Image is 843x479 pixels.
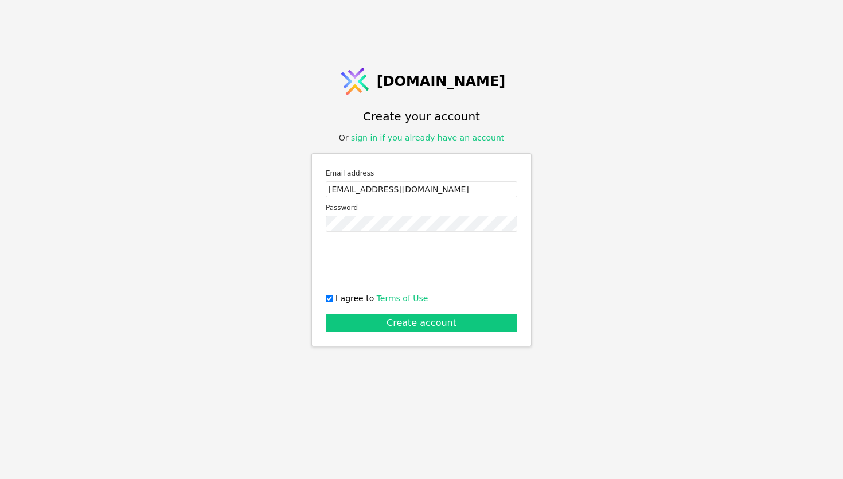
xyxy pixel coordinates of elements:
[351,133,504,142] a: sign in if you already have an account
[326,314,517,332] button: Create account
[326,202,517,213] label: Password
[335,293,428,305] span: I agree to
[339,132,505,144] div: Or
[377,71,506,92] span: [DOMAIN_NAME]
[363,108,480,125] h1: Create your account
[377,294,428,303] a: Terms of Use
[334,241,509,286] iframe: reCAPTCHA
[326,216,517,232] input: Password
[326,181,517,197] input: Email address
[338,64,506,99] a: [DOMAIN_NAME]
[326,295,333,302] input: I agree to Terms of Use
[326,168,517,179] label: Email address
